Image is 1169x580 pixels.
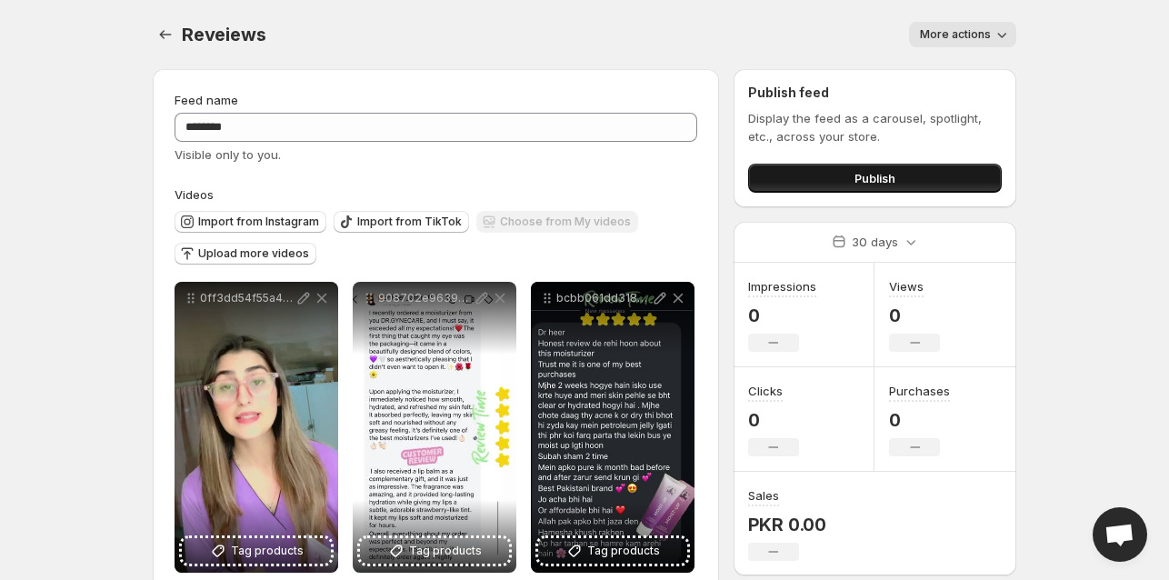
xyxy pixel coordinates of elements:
span: Tag products [231,542,304,560]
div: 908702e96393466d98775ed06ad6e18bTag products [353,282,516,573]
button: Tag products [360,538,509,564]
p: bcbb061dd3184f4bb9026f468b1621a1 [556,291,651,305]
span: Videos [175,187,214,202]
p: 30 days [852,233,898,251]
span: Upload more videos [198,246,309,261]
h3: Purchases [889,382,950,400]
a: Open chat [1093,507,1147,562]
button: More actions [909,22,1016,47]
span: Feed name [175,93,238,107]
h2: Publish feed [748,84,1002,102]
p: 0 [889,409,950,431]
p: Display the feed as a carousel, spotlight, etc., across your store. [748,109,1002,145]
h3: Clicks [748,382,783,400]
span: Tag products [587,542,660,560]
p: 0 [889,305,940,326]
p: PKR 0.00 [748,514,826,535]
span: Reveiews [182,24,265,45]
button: Tag products [538,538,687,564]
span: Publish [854,169,895,187]
h3: Sales [748,486,779,505]
button: Settings [153,22,178,47]
p: 908702e96393466d98775ed06ad6e18b [378,291,473,305]
span: Visible only to you. [175,147,281,162]
span: Tag products [409,542,482,560]
button: Import from TikTok [334,211,469,233]
p: 0ff3dd54f55a41af8a575f9be653f6c2 1 [200,291,295,305]
button: Tag products [182,538,331,564]
h3: Views [889,277,924,295]
button: Publish [748,164,1002,193]
button: Import from Instagram [175,211,326,233]
span: More actions [920,27,991,42]
span: Import from Instagram [198,215,319,229]
p: 0 [748,409,799,431]
button: Upload more videos [175,243,316,265]
p: 0 [748,305,816,326]
div: 0ff3dd54f55a41af8a575f9be653f6c2 1Tag products [175,282,338,573]
div: bcbb061dd3184f4bb9026f468b1621a1Tag products [531,282,694,573]
span: Import from TikTok [357,215,462,229]
h3: Impressions [748,277,816,295]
